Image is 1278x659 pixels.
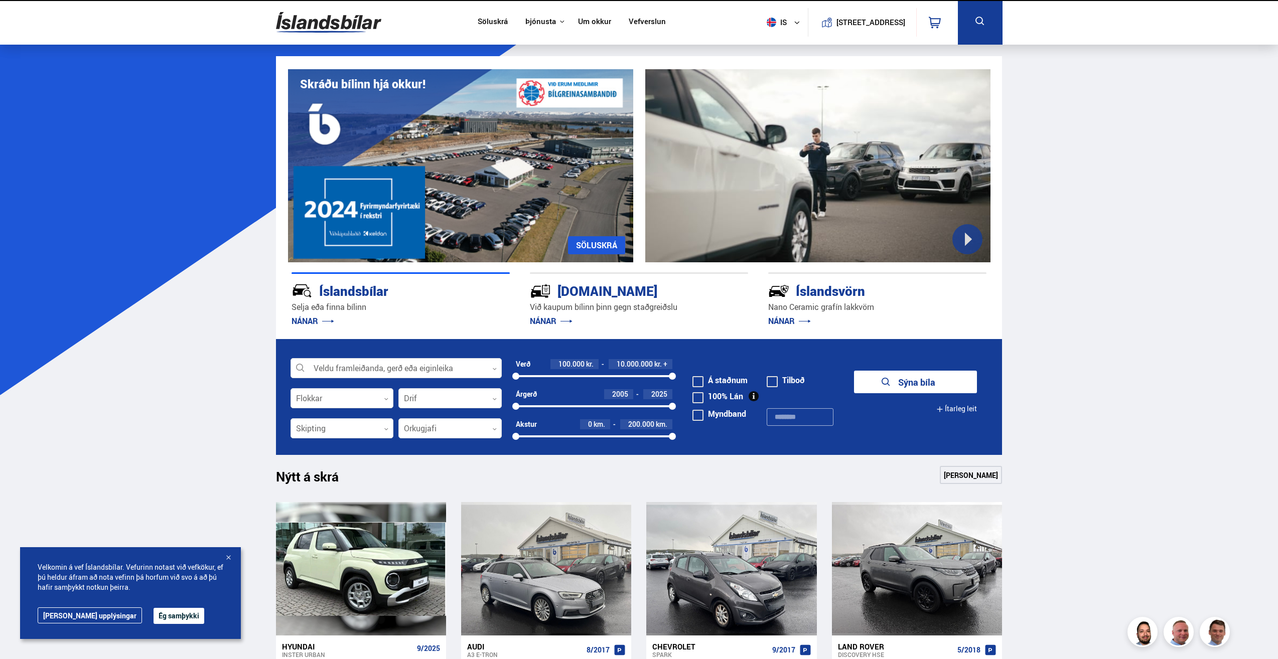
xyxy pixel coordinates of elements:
button: Þjónusta [525,17,556,27]
img: tr5P-W3DuiFaO7aO.svg [530,280,551,301]
h1: Nýtt á skrá [276,469,356,490]
img: nhp88E3Fdnt1Opn2.png [1129,618,1159,648]
img: svg+xml;base64,PHN2ZyB4bWxucz0iaHR0cDovL3d3dy53My5vcmcvMjAwMC9zdmciIHdpZHRoPSI1MTIiIGhlaWdodD0iNT... [767,18,776,27]
a: [PERSON_NAME] [940,466,1002,484]
span: 9/2025 [417,644,440,652]
div: Árgerð [516,390,537,398]
span: kr. [654,360,662,368]
img: eKx6w-_Home_640_.png [288,69,633,262]
span: 10.000.000 [617,359,653,369]
button: Ég samþykki [154,608,204,624]
label: 100% Lán [692,392,743,400]
span: + [663,360,667,368]
img: JRvxyua_JYH6wB4c.svg [292,280,313,301]
div: Discovery HSE [838,651,953,658]
a: Söluskrá [478,17,508,28]
p: Nano Ceramic grafín lakkvörn [768,301,986,313]
div: Akstur [516,420,537,428]
div: Inster URBAN [282,651,413,658]
div: Spark [652,651,768,658]
div: Verð [516,360,530,368]
span: 8/2017 [587,646,610,654]
span: 2005 [612,389,628,399]
p: Við kaupum bílinn þinn gegn staðgreiðslu [530,301,748,313]
a: NÁNAR [530,315,573,326]
div: Íslandsbílar [292,281,474,299]
span: 5/2018 [957,646,980,654]
div: Íslandsvörn [768,281,951,299]
button: Sýna bíla [854,371,977,393]
p: Selja eða finna bílinn [292,301,510,313]
span: 100.000 [558,359,585,369]
button: is [763,8,808,37]
a: [STREET_ADDRESS] [813,8,911,37]
label: Myndband [692,410,746,418]
span: 9/2017 [772,646,795,654]
a: SÖLUSKRÁ [568,236,625,254]
label: Á staðnum [692,376,748,384]
img: G0Ugv5HjCgRt.svg [276,6,381,39]
div: Audi [467,642,583,651]
span: is [763,18,788,27]
span: 0 [588,419,592,429]
button: [STREET_ADDRESS] [840,18,902,27]
a: NÁNAR [292,315,334,326]
span: km. [594,420,605,428]
div: Hyundai [282,642,413,651]
span: km. [656,420,667,428]
div: Land Rover [838,642,953,651]
span: Velkomin á vef Íslandsbílar. Vefurinn notast við vefkökur, ef þú heldur áfram að nota vefinn þá h... [38,562,223,592]
a: Um okkur [578,17,611,28]
img: FbJEzSuNWCJXmdc-.webp [1201,618,1231,648]
div: [DOMAIN_NAME] [530,281,713,299]
div: Chevrolet [652,642,768,651]
a: Vefverslun [629,17,666,28]
h1: Skráðu bílinn hjá okkur! [300,77,425,91]
img: -Svtn6bYgwAsiwNX.svg [768,280,789,301]
div: A3 E-TRON [467,651,583,658]
a: NÁNAR [768,315,811,326]
span: 200.000 [628,419,654,429]
span: kr. [586,360,594,368]
label: Tilboð [767,376,805,384]
img: siFngHWaQ9KaOqBr.png [1165,618,1195,648]
a: [PERSON_NAME] upplýsingar [38,607,142,623]
button: Ítarleg leit [936,398,977,420]
span: 2025 [651,389,667,399]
